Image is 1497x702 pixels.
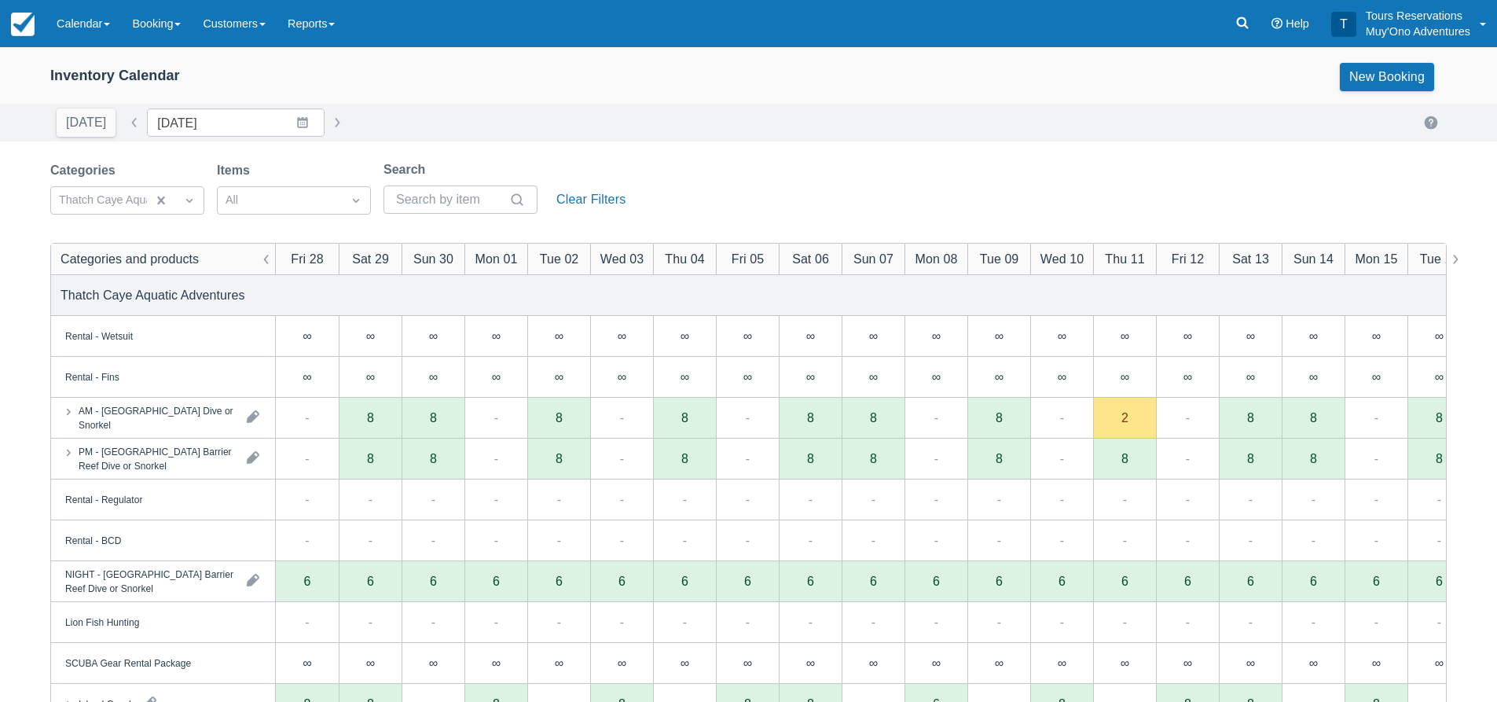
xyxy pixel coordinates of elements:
div: 6 [1373,575,1380,587]
div: ∞ [555,329,563,342]
span: Help [1286,17,1309,30]
div: SCUBA Gear Rental Package [65,656,191,670]
div: 6 [430,575,437,587]
div: - [305,408,309,427]
div: Sat 13 [1232,249,1269,268]
div: ∞ [339,357,402,398]
div: 8 [367,411,374,424]
div: - [305,531,309,549]
div: - [809,490,813,509]
label: Search [383,160,431,179]
div: 8 [1247,411,1254,424]
label: Items [217,161,256,180]
div: ∞ [555,656,563,669]
div: - [1060,531,1064,549]
div: ∞ [1345,357,1407,398]
div: - [746,531,750,549]
div: ∞ [967,316,1030,357]
div: ∞ [779,316,842,357]
div: Rental - Fins [65,369,119,384]
div: 6 [1184,575,1191,587]
div: ∞ [716,643,779,684]
div: ∞ [995,329,1004,342]
div: ∞ [1435,656,1444,669]
div: ∞ [402,643,464,684]
div: - [369,612,372,631]
div: - [494,408,498,427]
div: - [871,490,875,509]
div: 6 [1247,575,1254,587]
div: - [997,612,1001,631]
div: Thu 04 [665,249,704,268]
div: 6 [1121,575,1128,587]
div: 6 [1030,561,1093,602]
div: ∞ [276,357,339,398]
div: - [934,531,938,549]
div: 8 [367,452,374,465]
div: Wed 03 [600,249,644,268]
div: ∞ [429,370,438,383]
div: 6 [1407,561,1470,602]
div: ∞ [303,329,311,342]
div: - [557,612,561,631]
div: ∞ [366,370,375,383]
div: - [1060,408,1064,427]
div: 8 [1436,411,1443,424]
div: NIGHT - [GEOGRAPHIC_DATA] Barrier Reef Dive or Snorkel [65,567,234,595]
div: - [620,612,624,631]
div: Tue 09 [980,249,1019,268]
div: ∞ [303,656,311,669]
div: PM - [GEOGRAPHIC_DATA] Barrier Reef Dive or Snorkel [79,444,234,472]
div: ∞ [527,643,590,684]
div: - [557,490,561,509]
div: ∞ [1093,357,1156,398]
div: - [871,531,875,549]
div: 8 [1436,452,1443,465]
div: - [1374,408,1378,427]
div: - [620,408,624,427]
div: 6 [933,575,940,587]
div: ∞ [1407,643,1470,684]
div: - [934,612,938,631]
div: ∞ [339,643,402,684]
div: - [1186,449,1190,468]
div: - [494,490,498,509]
div: ∞ [806,329,815,342]
div: ∞ [1309,656,1318,669]
div: - [1374,490,1378,509]
div: Sun 30 [413,249,453,268]
div: 6 [1310,575,1317,587]
div: 6 [1436,575,1443,587]
div: Rental - Wetsuit [65,329,133,343]
div: 8 [807,452,814,465]
div: T [1331,12,1356,37]
div: ∞ [716,357,779,398]
div: - [305,612,309,631]
div: ∞ [1030,643,1093,684]
div: ∞ [527,357,590,398]
div: ∞ [681,656,689,669]
div: ∞ [1183,656,1192,669]
div: ∞ [1183,329,1192,342]
div: ∞ [1282,357,1345,398]
div: - [1437,490,1441,509]
div: - [1060,612,1064,631]
div: - [934,408,938,427]
div: ∞ [1372,656,1381,669]
div: 6 [276,561,339,602]
div: 6 [870,575,877,587]
div: ∞ [653,316,716,357]
div: ∞ [1093,316,1156,357]
div: ∞ [590,357,653,398]
div: 6 [367,575,374,587]
p: Muy'Ono Adventures [1366,24,1470,39]
div: - [620,449,624,468]
div: ∞ [1121,656,1129,669]
div: Rental - Regulator [65,492,142,506]
div: ∞ [1309,370,1318,383]
div: ∞ [1435,329,1444,342]
div: - [809,531,813,549]
div: 6 [1059,575,1066,587]
div: AM - [GEOGRAPHIC_DATA] Dive or Snorkel [79,403,234,432]
div: ∞ [1246,370,1255,383]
